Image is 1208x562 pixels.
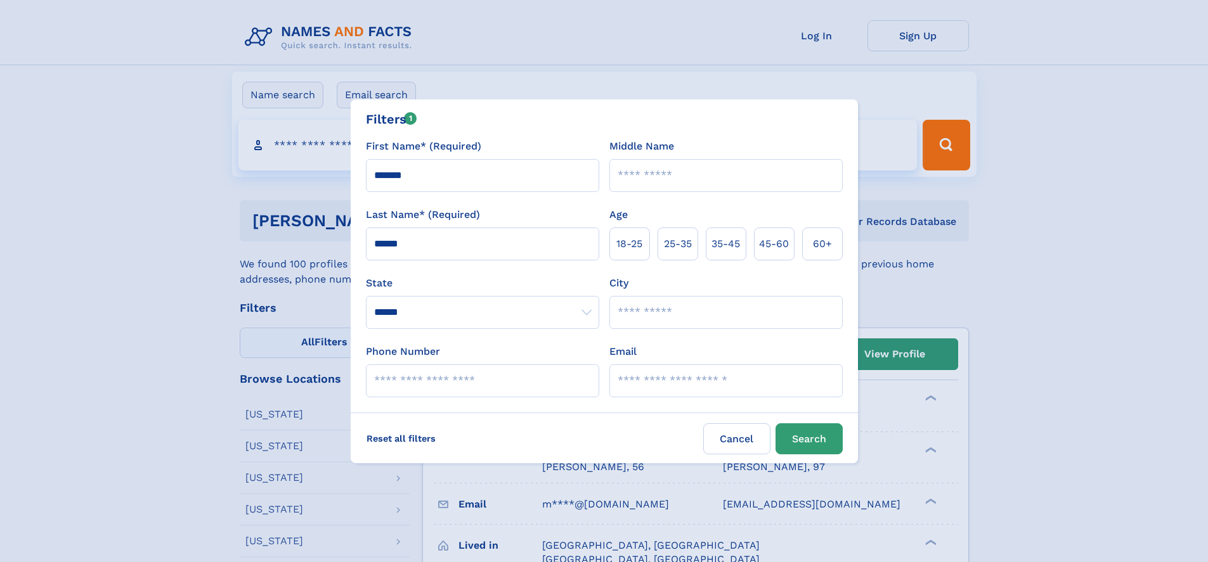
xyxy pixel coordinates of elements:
button: Search [776,423,843,454]
span: 25‑35 [664,236,692,252]
label: Middle Name [609,139,674,154]
span: 45‑60 [759,236,789,252]
label: City [609,276,628,291]
label: Cancel [703,423,770,454]
label: Reset all filters [358,423,444,454]
label: Age [609,207,628,222]
label: Email [609,344,637,359]
span: 18‑25 [616,236,642,252]
label: State [366,276,599,291]
label: First Name* (Required) [366,139,481,154]
label: Phone Number [366,344,440,359]
span: 35‑45 [711,236,740,252]
span: 60+ [813,236,832,252]
label: Last Name* (Required) [366,207,480,222]
div: Filters [366,110,417,129]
